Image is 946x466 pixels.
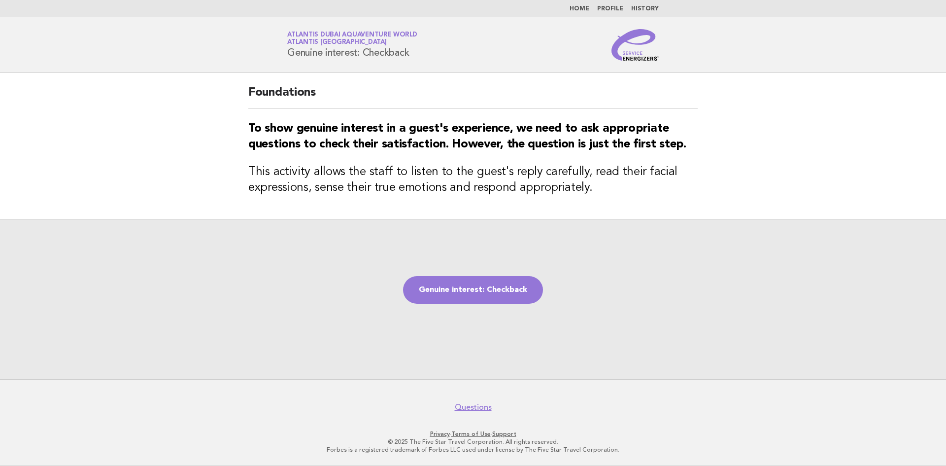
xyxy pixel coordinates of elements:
[171,446,775,454] p: Forbes is a registered trademark of Forbes LLC used under license by The Five Star Travel Corpora...
[631,6,659,12] a: History
[171,438,775,446] p: © 2025 The Five Star Travel Corporation. All rights reserved.
[455,402,492,412] a: Questions
[287,32,417,45] a: Atlantis Dubai Aquaventure WorldAtlantis [GEOGRAPHIC_DATA]
[248,123,686,150] strong: To show genuine interest in a guest's experience, we need to ask appropriate questions to check t...
[492,430,516,437] a: Support
[287,32,417,58] h1: Genuine interest: Checkback
[611,29,659,61] img: Service Energizers
[570,6,589,12] a: Home
[171,430,775,438] p: · ·
[451,430,491,437] a: Terms of Use
[597,6,623,12] a: Profile
[248,85,698,109] h2: Foundations
[430,430,450,437] a: Privacy
[403,276,543,304] a: Genuine interest: Checkback
[287,39,387,46] span: Atlantis [GEOGRAPHIC_DATA]
[248,164,698,196] h3: This activity allows the staff to listen to the guest's reply carefully, read their facial expres...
